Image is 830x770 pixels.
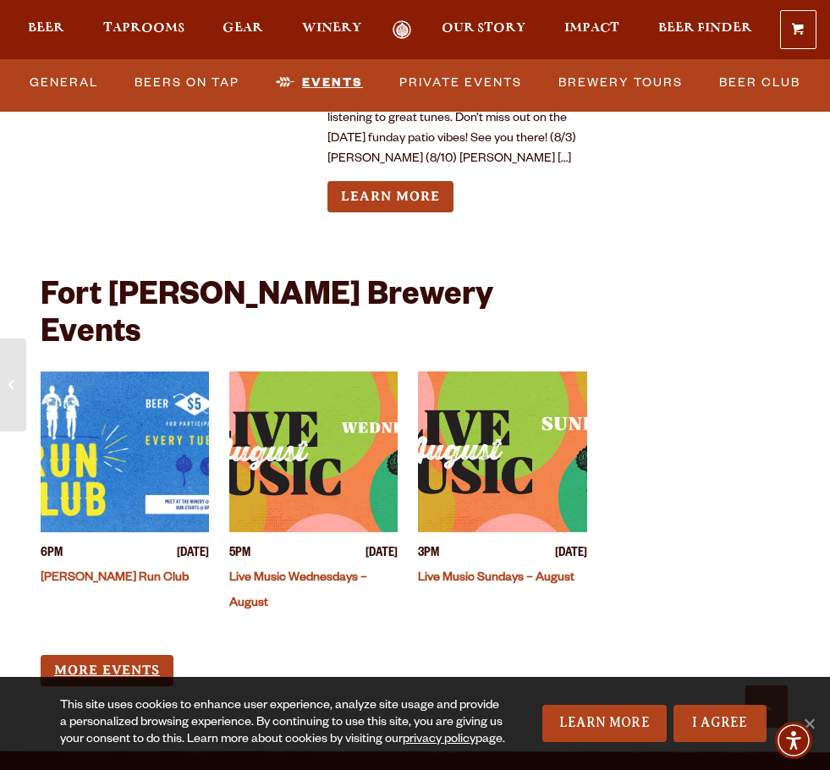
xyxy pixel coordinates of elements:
[177,546,209,564] span: [DATE]
[381,20,423,40] a: Odell Home
[658,21,752,35] span: Beer Finder
[41,572,189,586] a: [PERSON_NAME] Run Club
[327,181,453,212] a: Learn more about Live Music Sundays – August
[128,63,246,102] a: Beers on Tap
[229,572,367,611] a: Live Music Wednesdays – August
[418,572,574,586] a: Live Music Sundays – August
[60,698,508,749] div: This site uses cookies to enhance user experience, analyze site usage and provide a personalized ...
[229,371,398,532] a: View event details
[28,21,64,35] span: Beer
[542,705,667,742] a: Learn More
[403,734,475,747] a: privacy policy
[269,63,370,102] a: Events
[28,20,64,40] a: Beer
[229,546,250,564] span: 5PM
[564,21,619,35] span: Impact
[564,20,619,40] a: Impact
[302,20,361,40] a: Winery
[673,705,767,742] a: I Agree
[418,546,439,564] span: 3PM
[41,371,209,532] a: View event details
[552,63,690,102] a: Brewery Tours
[223,21,263,35] span: Gear
[103,21,184,35] span: Taprooms
[393,63,529,102] a: Private Events
[103,20,184,40] a: Taprooms
[41,546,63,564] span: 6PM
[712,63,807,102] a: Beer Club
[223,20,263,40] a: Gear
[418,371,586,532] a: View event details
[366,546,398,564] span: [DATE]
[658,20,752,40] a: Beer Finder
[41,655,173,686] a: More Events (opens in a new window)
[41,280,587,355] h2: Fort [PERSON_NAME] Brewery Events
[555,546,587,564] span: [DATE]
[23,63,105,102] a: General
[302,21,361,35] span: Winery
[775,722,812,759] div: Accessibility Menu
[442,21,525,35] span: Our Story
[442,20,525,40] a: Our Story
